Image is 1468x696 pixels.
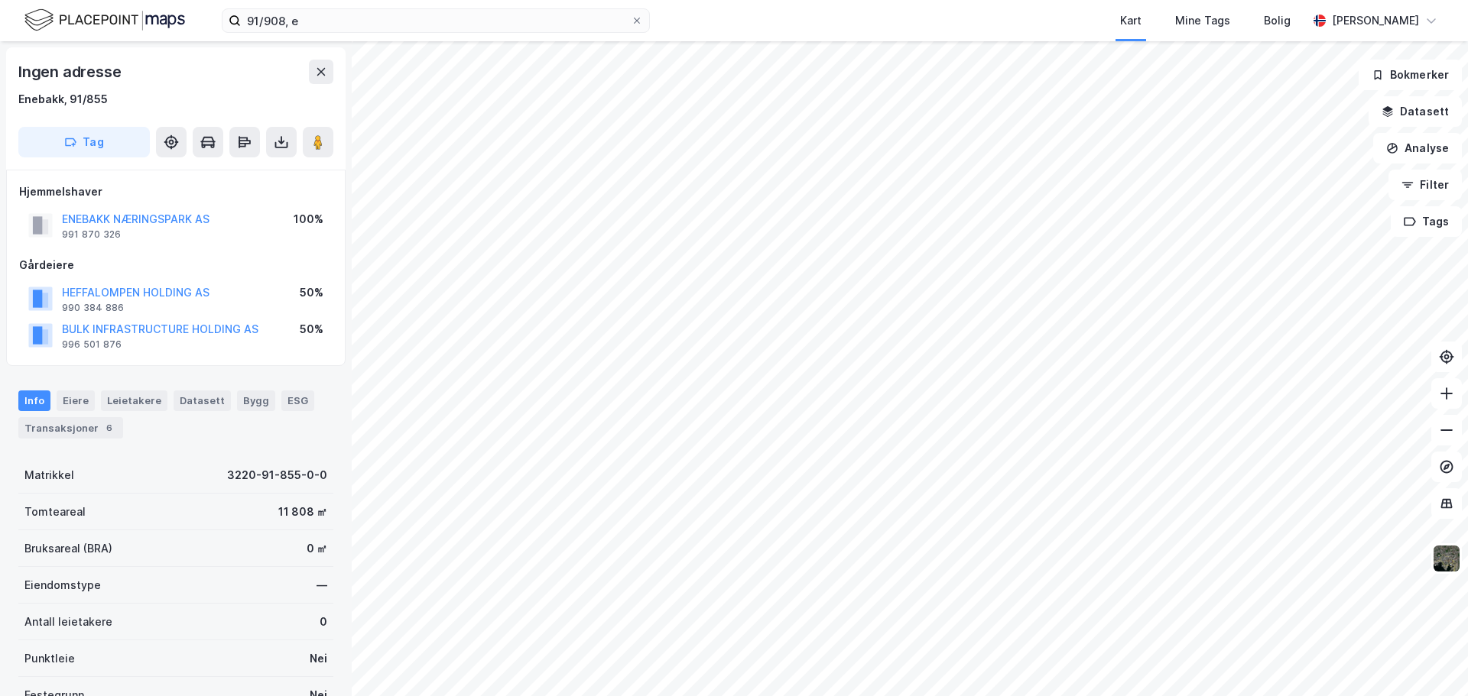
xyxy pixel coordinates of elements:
button: Tags [1391,206,1462,237]
div: 50% [300,320,323,338]
div: 990 384 886 [62,302,124,314]
input: Søk på adresse, matrikkel, gårdeiere, leietakere eller personer [241,9,631,32]
div: 991 870 326 [62,228,121,241]
img: 9k= [1432,544,1461,573]
div: Transaksjoner [18,417,123,439]
div: Kart [1120,11,1142,30]
div: 0 [320,613,327,631]
div: Enebakk, 91/855 [18,90,108,108]
div: 996 501 876 [62,338,122,351]
div: Bolig [1264,11,1291,30]
div: 3220-91-855-0-0 [227,466,327,484]
img: logo.f888ab2527a4732fd821a326f86c7f29.svg [24,7,185,34]
div: Nei [310,649,327,668]
div: Tomteareal [24,503,86,521]
button: Filter [1388,170,1462,200]
div: Leietakere [101,390,167,410]
div: Hjemmelshaver [19,183,333,201]
div: Datasett [174,390,231,410]
div: Eiere [57,390,95,410]
div: Info [18,390,50,410]
div: Ingen adresse [18,60,124,84]
div: 6 [102,420,117,435]
div: 0 ㎡ [307,539,327,558]
div: Mine Tags [1175,11,1230,30]
div: Bruksareal (BRA) [24,539,112,558]
div: [PERSON_NAME] [1332,11,1419,30]
div: Matrikkel [24,466,74,484]
div: Gårdeiere [19,256,333,274]
div: Bygg [237,390,275,410]
button: Datasett [1369,96,1462,127]
button: Tag [18,127,150,157]
button: Bokmerker [1359,60,1462,90]
iframe: Chat Widget [1392,623,1468,696]
div: Antall leietakere [24,613,112,631]
div: — [317,576,327,594]
div: 11 808 ㎡ [278,503,327,521]
div: ESG [281,390,314,410]
div: 100% [294,210,323,228]
div: Punktleie [24,649,75,668]
div: Kontrollprogram for chat [1392,623,1468,696]
div: 50% [300,283,323,302]
div: Eiendomstype [24,576,101,594]
button: Analyse [1373,133,1462,163]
